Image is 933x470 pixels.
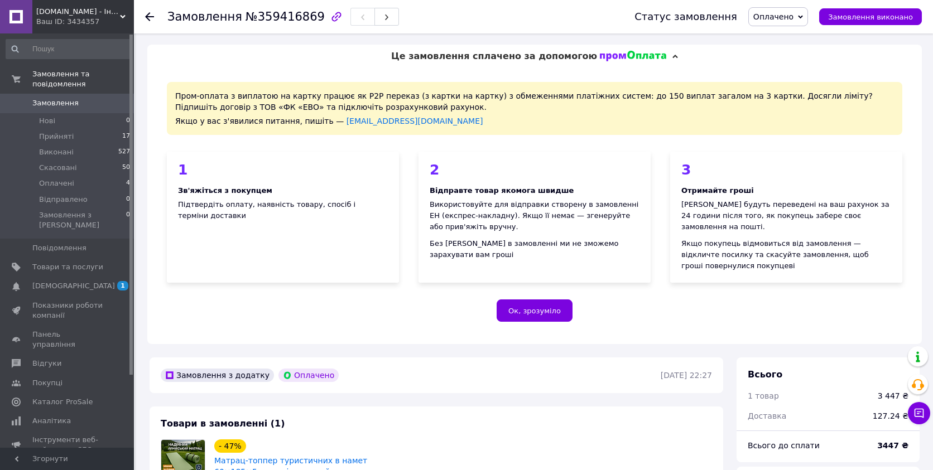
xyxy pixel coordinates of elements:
span: 17 [122,132,130,142]
button: Чат з покупцем [908,402,930,424]
span: Повідомлення [32,243,86,253]
span: Показники роботи компанії [32,301,103,321]
span: Покупці [32,378,62,388]
span: 1 [117,281,128,290]
span: 0 [126,210,130,230]
span: 0 [126,195,130,205]
span: Товари та послуги [32,262,103,272]
span: Оплачені [39,178,74,188]
span: Оплачено [753,12,793,21]
span: 15k.shop - Інтернет магазин для туризму, відпочинку та спорядження ! [36,7,120,17]
span: Замовлення [167,10,242,23]
span: Замовлення та повідомлення [32,69,134,89]
span: Прийняті [39,132,74,142]
span: Інструменти веб-майстра та SEO [32,435,103,455]
span: Відгуки [32,358,61,369]
span: Замовлення з [PERSON_NAME] [39,210,126,230]
span: Нові [39,116,55,126]
span: [DEMOGRAPHIC_DATA] [32,281,115,291]
span: Аналітика [32,416,71,426]
span: Замовлення виконано [828,13,913,21]
input: Пошук [6,39,131,59]
span: 50 [122,163,130,173]
button: Замовлення виконано [819,8,922,25]
span: Панель управління [32,330,103,350]
span: Замовлення [32,98,79,108]
div: Ваш ID: 3434357 [36,17,134,27]
span: №359416869 [246,10,325,23]
span: Виконані [39,147,74,157]
span: 4 [126,178,130,188]
span: 527 [118,147,130,157]
span: Скасовані [39,163,77,173]
span: 0 [126,116,130,126]
div: Статус замовлення [634,11,737,22]
div: Повернутися назад [145,11,154,22]
span: Каталог ProSale [32,397,93,407]
span: Відправлено [39,195,88,205]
